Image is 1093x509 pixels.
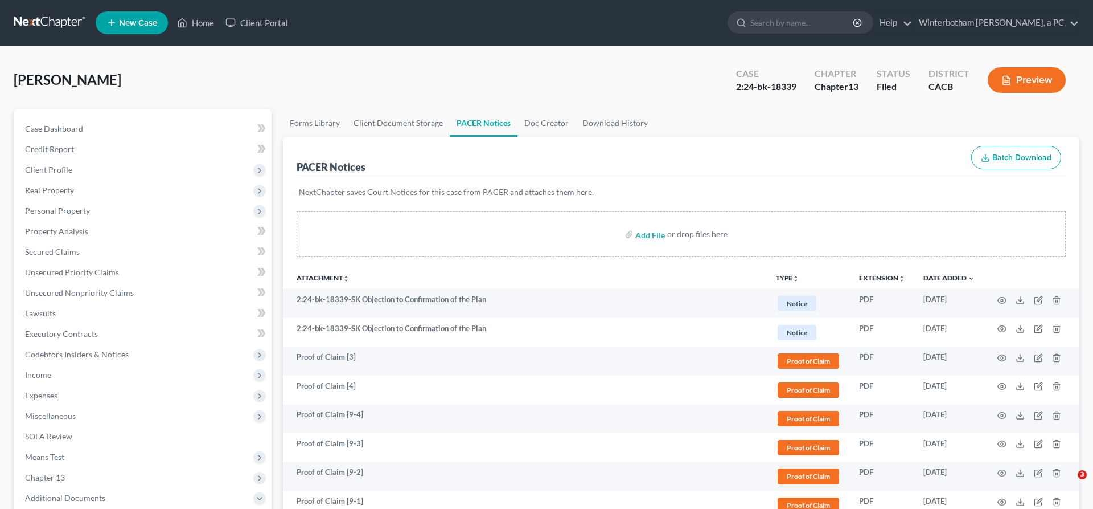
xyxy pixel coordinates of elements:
span: SOFA Review [25,431,72,441]
a: Help [874,13,912,33]
i: unfold_more [792,275,799,282]
a: Case Dashboard [16,119,272,139]
td: Proof of Claim [3] [283,347,767,376]
div: or drop files here [667,229,728,240]
span: Proof of Claim [778,353,839,369]
span: Unsecured Priority Claims [25,267,119,277]
a: Proof of Claim [776,467,841,486]
td: PDF [850,347,914,376]
td: [DATE] [914,289,984,318]
a: Credit Report [16,139,272,160]
td: [DATE] [914,462,984,491]
span: Executory Contracts [25,329,98,339]
td: Proof of Claim [9-3] [283,433,767,462]
td: [DATE] [914,376,984,405]
a: Proof of Claim [776,409,841,428]
td: [DATE] [914,318,984,347]
div: PACER Notices [297,160,365,174]
a: Download History [576,109,655,137]
span: Proof of Claim [778,382,839,398]
span: Lawsuits [25,308,56,318]
a: PACER Notices [450,109,517,137]
td: [DATE] [914,347,984,376]
a: Unsecured Priority Claims [16,262,272,283]
p: NextChapter saves Court Notices for this case from PACER and attaches them here. [299,186,1063,198]
span: [PERSON_NAME] [14,71,121,88]
td: PDF [850,462,914,491]
div: Chapter [815,80,858,93]
span: Proof of Claim [778,411,839,426]
a: Winterbotham [PERSON_NAME], a PC [913,13,1079,33]
td: 2:24-bk-18339-SK Objection to Confirmation of the Plan [283,289,767,318]
span: Notice [778,325,816,340]
span: Credit Report [25,144,74,154]
td: PDF [850,318,914,347]
td: PDF [850,405,914,434]
span: Expenses [25,390,57,400]
span: Unsecured Nonpriority Claims [25,288,134,298]
i: unfold_more [343,275,350,282]
td: [DATE] [914,405,984,434]
a: Forms Library [283,109,347,137]
span: Batch Download [992,153,1051,162]
div: 2:24-bk-18339 [736,80,796,93]
div: District [928,67,969,80]
i: expand_more [968,275,975,282]
a: Proof of Claim [776,381,841,400]
span: New Case [119,19,157,27]
a: Secured Claims [16,242,272,262]
span: Chapter 13 [25,473,65,482]
span: Codebtors Insiders & Notices [25,349,129,359]
span: Notice [778,296,816,311]
div: Chapter [815,67,858,80]
div: CACB [928,80,969,93]
td: [DATE] [914,433,984,462]
span: Miscellaneous [25,411,76,421]
a: Property Analysis [16,221,272,242]
a: Notice [776,294,841,313]
td: PDF [850,433,914,462]
span: Additional Documents [25,493,105,503]
button: Batch Download [971,146,1061,170]
span: Real Property [25,185,74,195]
a: Home [171,13,220,33]
span: Income [25,370,51,380]
a: Extensionunfold_more [859,274,905,282]
td: Proof of Claim [4] [283,376,767,405]
a: Client Portal [220,13,294,33]
td: 2:24-bk-18339-SK Objection to Confirmation of the Plan [283,318,767,347]
td: Proof of Claim [9-2] [283,462,767,491]
div: Case [736,67,796,80]
div: Status [877,67,910,80]
span: Property Analysis [25,226,88,236]
a: Executory Contracts [16,324,272,344]
a: Doc Creator [517,109,576,137]
a: Proof of Claim [776,352,841,370]
td: PDF [850,289,914,318]
iframe: Intercom live chat [1054,470,1082,498]
a: Unsecured Nonpriority Claims [16,283,272,303]
span: Means Test [25,452,64,462]
a: Notice [776,323,841,342]
span: Case Dashboard [25,124,83,133]
span: Client Profile [25,165,72,174]
a: Lawsuits [16,303,272,324]
a: Date Added expand_more [923,274,975,282]
span: Proof of Claim [778,469,839,484]
div: Filed [877,80,910,93]
span: 3 [1078,470,1087,479]
span: Proof of Claim [778,440,839,455]
a: Client Document Storage [347,109,450,137]
td: PDF [850,376,914,405]
a: SOFA Review [16,426,272,447]
td: Proof of Claim [9-4] [283,405,767,434]
i: unfold_more [898,275,905,282]
span: 13 [848,81,858,92]
input: Search by name... [750,12,854,33]
span: Secured Claims [25,247,80,256]
a: Proof of Claim [776,438,841,457]
span: Personal Property [25,206,90,215]
a: Attachmentunfold_more [297,274,350,282]
button: TYPEunfold_more [776,275,799,282]
button: Preview [988,67,1066,93]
